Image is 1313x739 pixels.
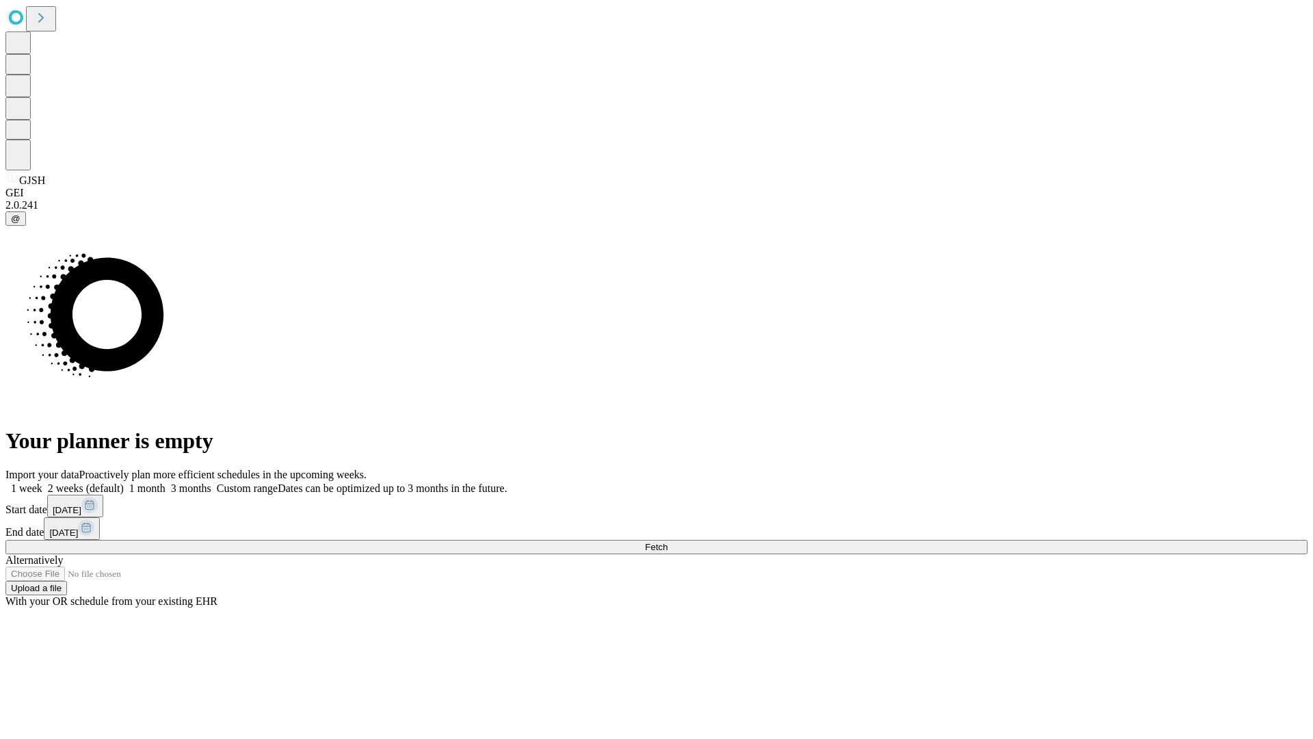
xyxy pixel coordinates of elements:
span: Dates can be optimized up to 3 months in the future. [278,482,507,494]
button: Fetch [5,540,1308,554]
span: [DATE] [53,505,81,515]
span: 2 weeks (default) [48,482,124,494]
span: With your OR schedule from your existing EHR [5,595,217,607]
span: @ [11,213,21,224]
span: [DATE] [49,528,78,538]
button: Upload a file [5,581,67,595]
button: @ [5,211,26,226]
span: Fetch [645,542,667,552]
div: 2.0.241 [5,199,1308,211]
div: Start date [5,495,1308,517]
div: GEI [5,187,1308,199]
span: Proactively plan more efficient schedules in the upcoming weeks. [79,469,367,480]
span: Import your data [5,469,79,480]
span: Alternatively [5,554,63,566]
button: [DATE] [44,517,100,540]
span: Custom range [217,482,278,494]
button: [DATE] [47,495,103,517]
div: End date [5,517,1308,540]
span: 1 month [129,482,165,494]
span: GJSH [19,174,45,186]
h1: Your planner is empty [5,428,1308,454]
span: 1 week [11,482,42,494]
span: 3 months [171,482,211,494]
